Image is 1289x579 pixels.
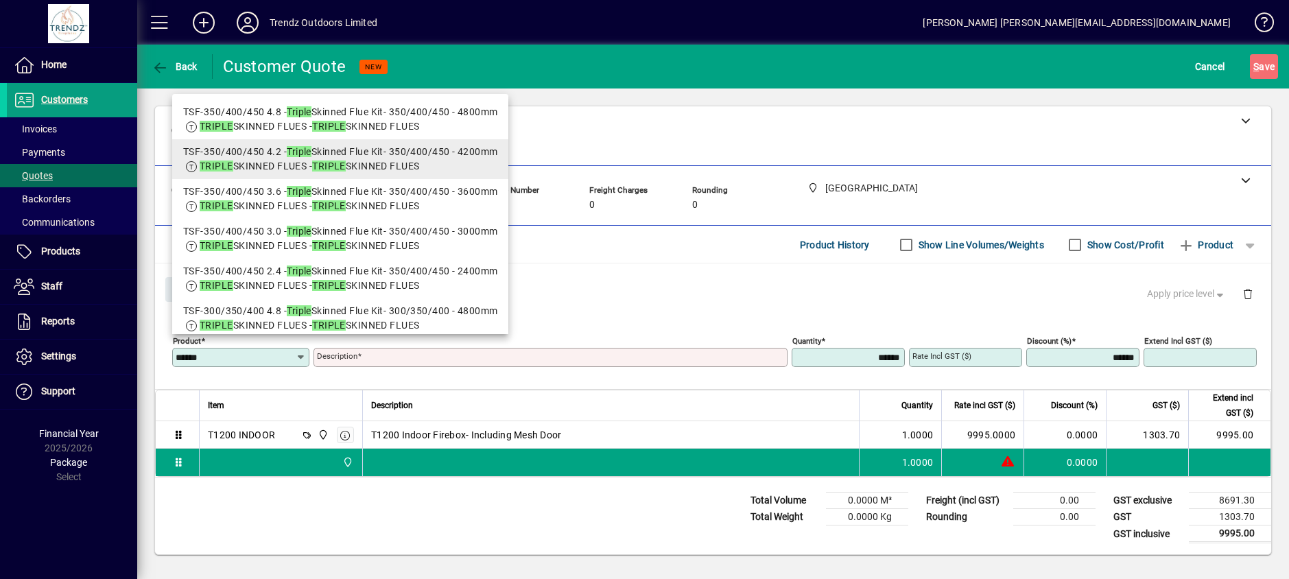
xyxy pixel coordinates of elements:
[312,280,346,291] em: TRIPLE
[826,509,908,525] td: 0.0000 Kg
[901,398,933,413] span: Quantity
[172,179,508,219] mat-option: TSF-350/400/450 3.6 - Triple Skinned Flue Kit- 350/400/450 - 3600mm
[200,240,420,251] span: SKINNED FLUES - SKINNED FLUES
[919,509,1013,525] td: Rounding
[1253,56,1275,78] span: ave
[7,305,137,339] a: Reports
[162,283,215,295] app-page-header-button: Close
[902,456,934,469] span: 1.0000
[152,61,198,72] span: Back
[1106,421,1188,449] td: 1303.70
[312,121,346,132] em: TRIPLE
[172,298,508,338] mat-option: TSF-300/350/400 4.8 - Triple Skinned Flue Kit- 300/350/400 - 4800mm
[1107,525,1189,543] td: GST inclusive
[287,146,311,157] em: Triple
[312,161,346,172] em: TRIPLE
[312,200,346,211] em: TRIPLE
[1152,398,1180,413] span: GST ($)
[287,305,311,316] em: Triple
[1107,509,1189,525] td: GST
[7,340,137,374] a: Settings
[7,187,137,211] a: Backorders
[314,427,330,442] span: New Plymouth
[208,428,275,442] div: T1200 INDOOR
[287,186,311,197] em: Triple
[7,164,137,187] a: Quotes
[172,219,508,259] mat-option: TSF-350/400/450 3.0 - Triple Skinned Flue Kit- 350/400/450 - 3000mm
[14,193,71,204] span: Backorders
[1107,493,1189,509] td: GST exclusive
[172,99,508,139] mat-option: TSF-350/400/450 4.8 - Triple Skinned Flue Kit- 350/400/450 - 4800mm
[200,320,233,331] em: TRIPLE
[950,428,1015,442] div: 9995.0000
[1197,390,1253,421] span: Extend incl GST ($)
[137,54,213,79] app-page-header-button: Back
[312,240,346,251] em: TRIPLE
[1144,336,1212,346] mat-label: Extend incl GST ($)
[954,398,1015,413] span: Rate incl GST ($)
[1195,56,1225,78] span: Cancel
[912,351,971,361] mat-label: Rate incl GST ($)
[41,59,67,70] span: Home
[1024,421,1106,449] td: 0.0000
[200,161,420,172] span: SKINNED FLUES - SKINNED FLUES
[200,121,233,132] em: TRIPLE
[226,10,270,35] button: Profile
[371,398,413,413] span: Description
[7,141,137,164] a: Payments
[50,457,87,468] span: Package
[183,145,497,159] div: TSF-350/400/450 4.2 - Skinned Flue Kit- 350/400/450 - 4200mm
[1027,336,1072,346] mat-label: Discount (%)
[39,428,99,439] span: Financial Year
[1189,493,1271,509] td: 8691.30
[14,147,65,158] span: Payments
[7,270,137,304] a: Staff
[208,398,224,413] span: Item
[7,117,137,141] a: Invoices
[41,351,76,362] span: Settings
[287,226,311,237] em: Triple
[200,200,233,211] em: TRIPLE
[287,106,311,117] em: Triple
[14,123,57,134] span: Invoices
[1085,238,1164,252] label: Show Cost/Profit
[800,234,870,256] span: Product History
[365,62,382,71] span: NEW
[41,246,80,257] span: Products
[183,224,497,239] div: TSF-350/400/450 3.0 - Skinned Flue Kit- 350/400/450 - 3000mm
[172,259,508,298] mat-option: TSF-350/400/450 2.4 - Triple Skinned Flue Kit- 350/400/450 - 2400mm
[339,455,355,470] span: New Plymouth
[200,240,233,251] em: TRIPLE
[744,493,826,509] td: Total Volume
[183,264,497,279] div: TSF-350/400/450 2.4 - Skinned Flue Kit- 350/400/450 - 2400mm
[317,351,357,361] mat-label: Description
[182,10,226,35] button: Add
[7,211,137,234] a: Communications
[223,56,346,78] div: Customer Quote
[1051,398,1098,413] span: Discount (%)
[200,280,420,291] span: SKINNED FLUES - SKINNED FLUES
[7,48,137,82] a: Home
[1013,509,1096,525] td: 0.00
[41,94,88,105] span: Customers
[165,277,212,302] button: Close
[692,200,698,211] span: 0
[172,139,366,150] span: 12753 - Suckling [PERSON_NAME] Associates
[826,493,908,509] td: 0.0000 M³
[589,200,595,211] span: 0
[1189,509,1271,525] td: 1303.70
[172,200,200,211] span: [DATE]
[200,161,233,172] em: TRIPLE
[172,139,508,179] mat-option: TSF-350/400/450 4.2 - Triple Skinned Flue Kit- 350/400/450 - 4200mm
[41,316,75,327] span: Reports
[902,428,934,442] span: 1.0000
[1189,525,1271,543] td: 9995.00
[916,238,1044,252] label: Show Line Volumes/Weights
[14,217,95,228] span: Communications
[171,279,206,301] span: Close
[1013,493,1096,509] td: 0.00
[1231,277,1264,310] button: Delete
[1142,282,1232,307] button: Apply price level
[183,185,497,199] div: TSF-350/400/450 3.6 - Skinned Flue Kit- 350/400/450 - 3600mm
[1024,449,1106,476] td: 0.0000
